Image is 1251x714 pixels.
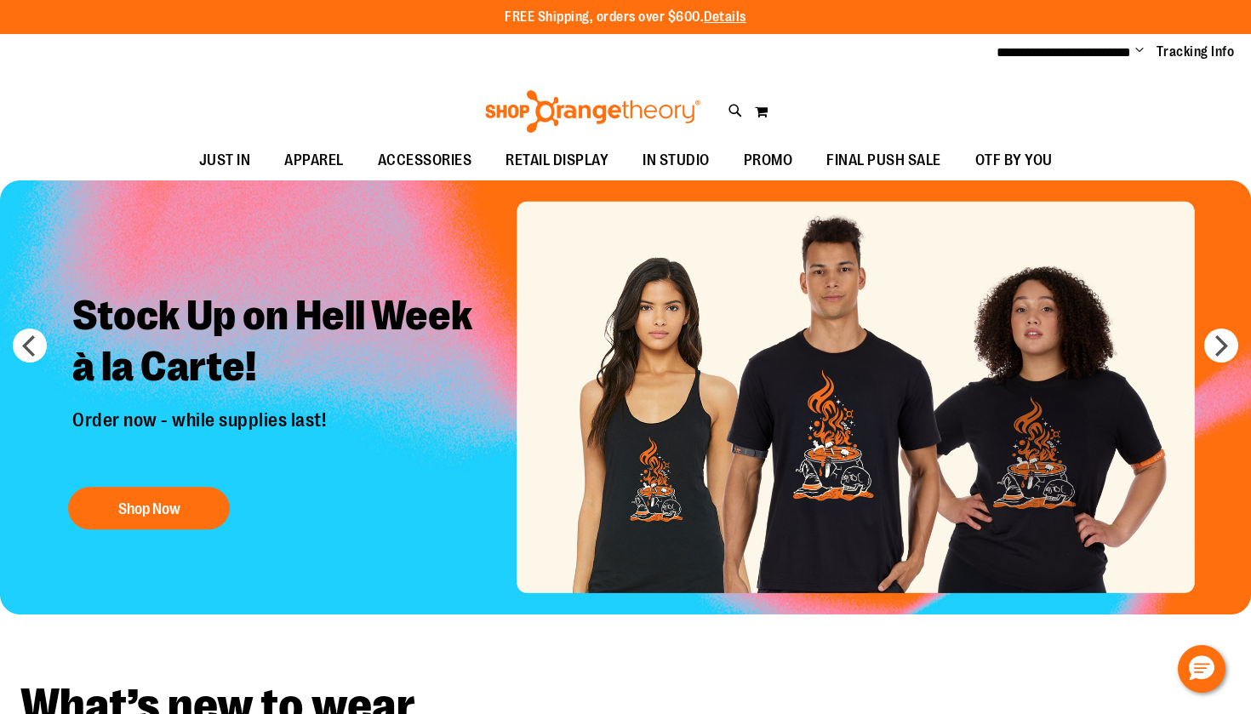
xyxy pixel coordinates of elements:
[182,141,268,180] a: JUST IN
[975,141,1053,180] span: OTF BY YOU
[809,141,958,180] a: FINAL PUSH SALE
[727,141,810,180] a: PROMO
[958,141,1070,180] a: OTF BY YOU
[60,277,498,538] a: Stock Up on Hell Week à la Carte! Order now - while supplies last! Shop Now
[199,141,251,180] span: JUST IN
[643,141,710,180] span: IN STUDIO
[704,9,746,25] a: Details
[13,328,47,363] button: prev
[68,488,230,530] button: Shop Now
[483,90,703,133] img: Shop Orangetheory
[1135,43,1144,60] button: Account menu
[60,409,498,470] p: Order now - while supplies last!
[744,141,793,180] span: PROMO
[267,141,361,180] a: APPAREL
[506,141,608,180] span: RETAIL DISPLAY
[1178,645,1225,693] button: Hello, have a question? Let’s chat.
[60,277,498,409] h2: Stock Up on Hell Week à la Carte!
[826,141,941,180] span: FINAL PUSH SALE
[1204,328,1238,363] button: next
[488,141,625,180] a: RETAIL DISPLAY
[284,141,344,180] span: APPAREL
[361,141,489,180] a: ACCESSORIES
[505,8,746,27] p: FREE Shipping, orders over $600.
[1157,43,1235,61] a: Tracking Info
[378,141,472,180] span: ACCESSORIES
[625,141,727,180] a: IN STUDIO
